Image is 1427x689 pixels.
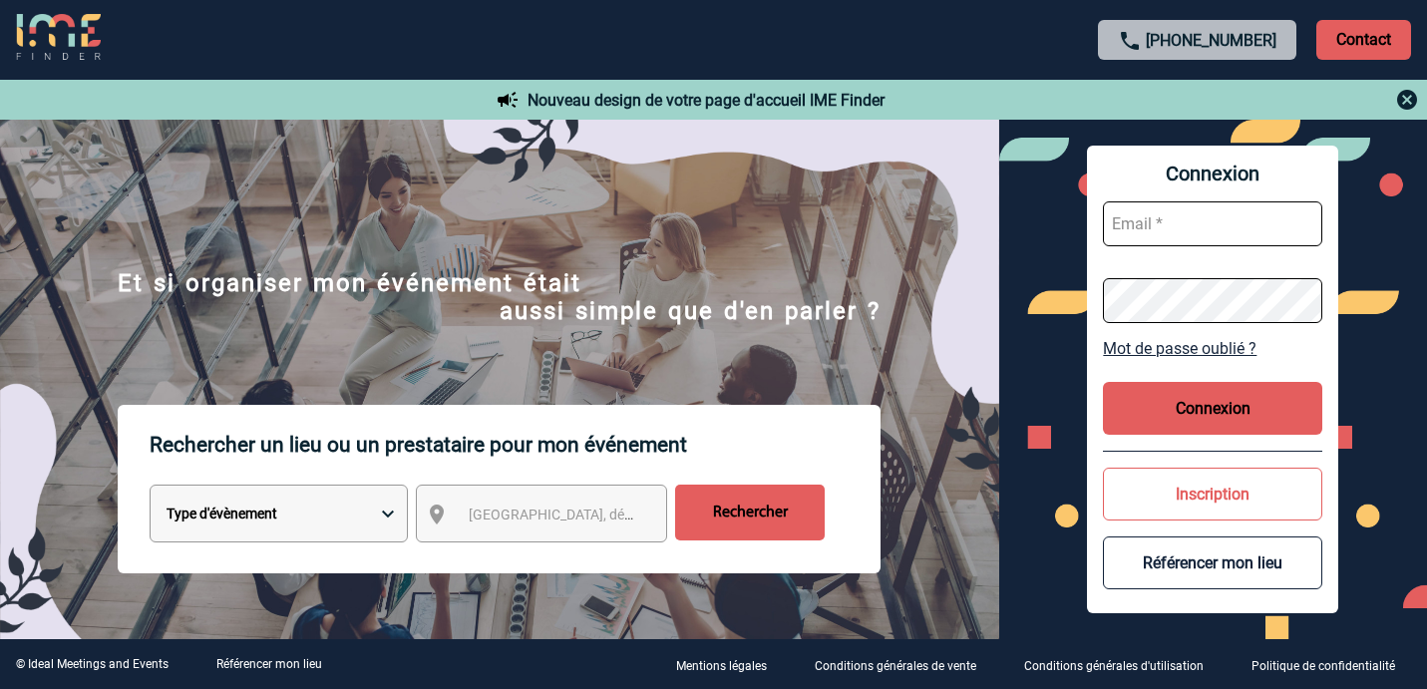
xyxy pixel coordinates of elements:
div: © Ideal Meetings and Events [16,657,169,671]
p: Rechercher un lieu ou un prestataire pour mon événement [150,405,881,485]
a: Conditions générales de vente [799,655,1008,674]
a: [PHONE_NUMBER] [1146,31,1276,50]
img: call-24-px.png [1118,29,1142,53]
input: Rechercher [675,485,825,540]
input: Email * [1103,201,1322,246]
button: Référencer mon lieu [1103,536,1322,589]
p: Contact [1316,20,1411,60]
a: Conditions générales d'utilisation [1008,655,1236,674]
a: Mentions légales [660,655,799,674]
p: Conditions générales d'utilisation [1024,659,1204,673]
button: Connexion [1103,382,1322,435]
a: Mot de passe oublié ? [1103,339,1322,358]
p: Mentions légales [676,659,767,673]
span: Connexion [1103,162,1322,185]
p: Politique de confidentialité [1251,659,1395,673]
button: Inscription [1103,468,1322,520]
a: Politique de confidentialité [1236,655,1427,674]
span: [GEOGRAPHIC_DATA], département, région... [469,507,746,522]
a: Référencer mon lieu [216,657,322,671]
p: Conditions générales de vente [815,659,976,673]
